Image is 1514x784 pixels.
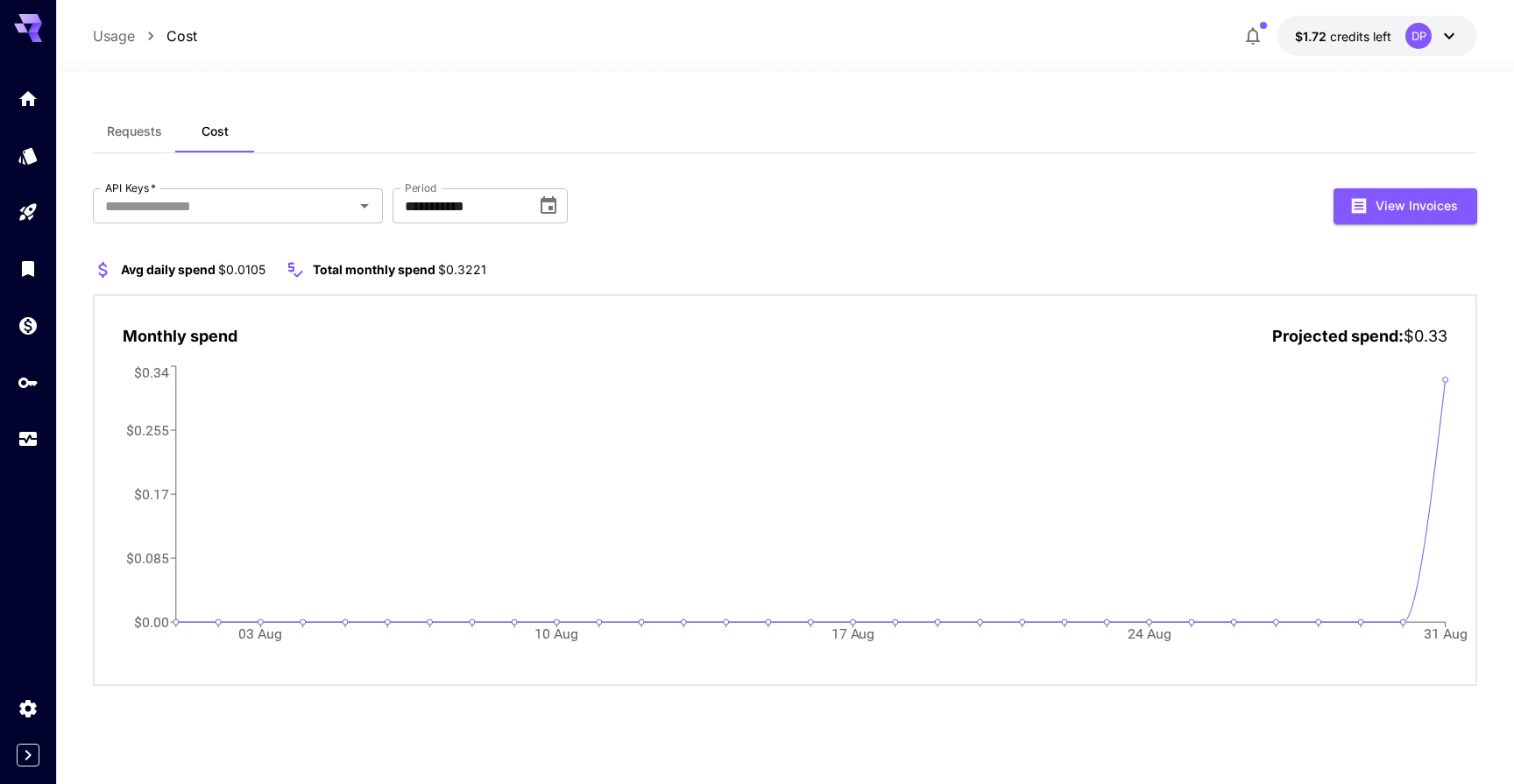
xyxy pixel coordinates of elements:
[1272,327,1404,345] span: Projected spend:
[352,194,377,218] button: Open
[1277,16,1477,56] button: $1.71504DP
[93,25,197,46] nav: breadcrumb
[1128,625,1172,642] tspan: 24 Aug
[18,428,39,450] div: Usage
[1334,196,1477,213] a: View Invoices
[126,550,169,567] tspan: $0.085
[218,262,265,277] span: $0.0105
[438,262,486,277] span: $0.3221
[126,421,169,438] tspan: $0.255
[1295,29,1330,44] span: $1.72
[1425,625,1468,642] tspan: 31 Aug
[18,314,39,336] div: Wallet
[1295,27,1391,46] div: $1.71504
[405,180,437,195] label: Period
[107,124,162,139] span: Requests
[1405,23,1432,49] div: DP
[123,324,237,348] p: Monthly spend
[535,625,579,642] tspan: 10 Aug
[166,25,197,46] a: Cost
[18,88,39,109] div: Home
[531,188,566,223] button: Choose date, selected date is Aug 1, 2025
[831,625,875,642] tspan: 17 Aug
[202,124,229,139] span: Cost
[18,697,39,719] div: Settings
[18,258,39,279] div: Library
[18,201,39,223] div: Playground
[134,614,169,631] tspan: $0.00
[1330,29,1391,44] span: credits left
[134,364,169,380] tspan: $0.34
[1334,188,1477,224] button: View Invoices
[18,371,39,393] div: API Keys
[18,145,39,166] div: Models
[134,485,169,502] tspan: $0.17
[93,25,135,46] a: Usage
[17,744,39,766] button: Expand sidebar
[313,262,435,277] span: Total monthly spend
[121,262,216,277] span: Avg daily spend
[238,625,282,642] tspan: 03 Aug
[1404,327,1447,345] span: $0.33
[105,180,156,195] label: API Keys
